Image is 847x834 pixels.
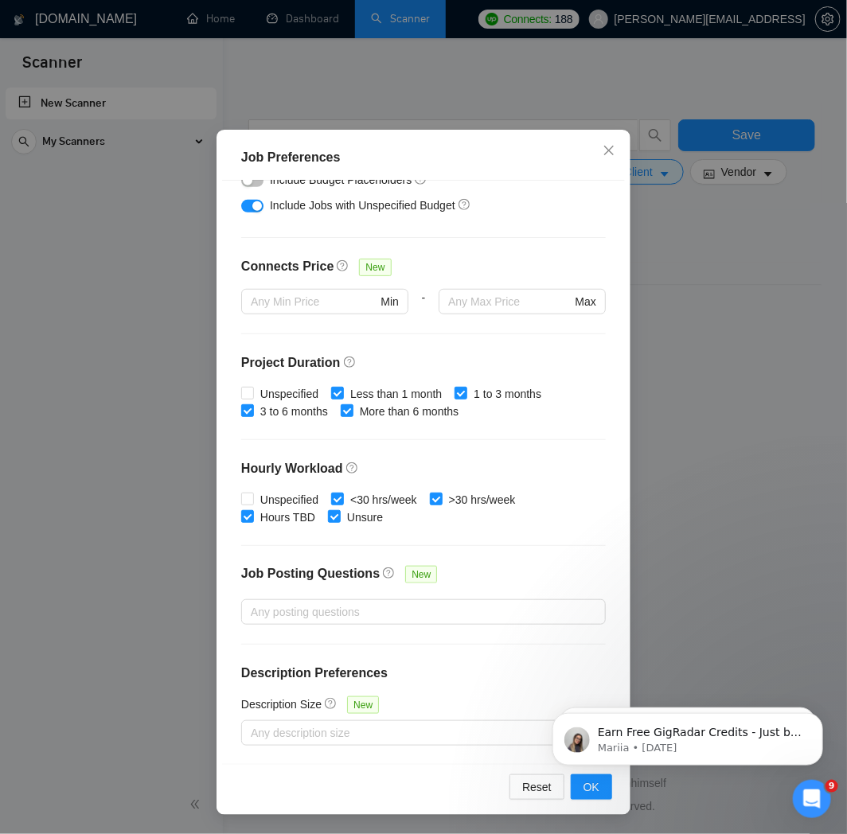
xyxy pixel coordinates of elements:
h4: Job Posting Questions [241,564,380,583]
span: Hours TBD [254,509,322,526]
span: 1 to 3 months [467,385,548,403]
span: New [405,566,437,583]
h4: Description Preferences [241,664,606,683]
iframe: Intercom live chat [793,780,831,818]
span: 3 to 6 months [254,403,334,420]
span: New [347,696,379,714]
input: Any Max Price [448,293,572,310]
span: More than 6 months [353,403,466,420]
span: question-circle [325,697,338,710]
h4: Project Duration [241,353,606,372]
span: question-circle [383,567,396,579]
iframe: Intercom notifications message [529,680,847,791]
span: Unsure [341,509,389,526]
h4: Connects Price [241,257,334,276]
div: - [408,289,439,333]
span: Less than 1 month [344,385,448,403]
span: question-circle [337,259,349,272]
div: Job Preferences [241,148,606,167]
span: close [603,144,615,157]
span: question-circle [459,198,471,211]
button: Reset [509,774,564,800]
span: Unspecified [254,385,325,403]
span: 9 [826,780,838,793]
span: Unspecified [254,491,325,509]
span: Min [381,293,399,310]
input: Any Min Price [251,293,377,310]
button: Close [587,130,630,173]
span: <30 hrs/week [344,491,423,509]
h5: Description Size [241,696,322,713]
h4: Hourly Workload [241,459,606,478]
span: question-circle [344,356,357,368]
span: Max [576,293,596,310]
span: >30 hrs/week [443,491,522,509]
span: Reset [522,778,552,796]
span: question-circle [346,462,359,474]
span: New [359,259,391,276]
span: Include Budget Placeholders [270,173,412,186]
span: Include Jobs with Unspecified Budget [270,199,455,212]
